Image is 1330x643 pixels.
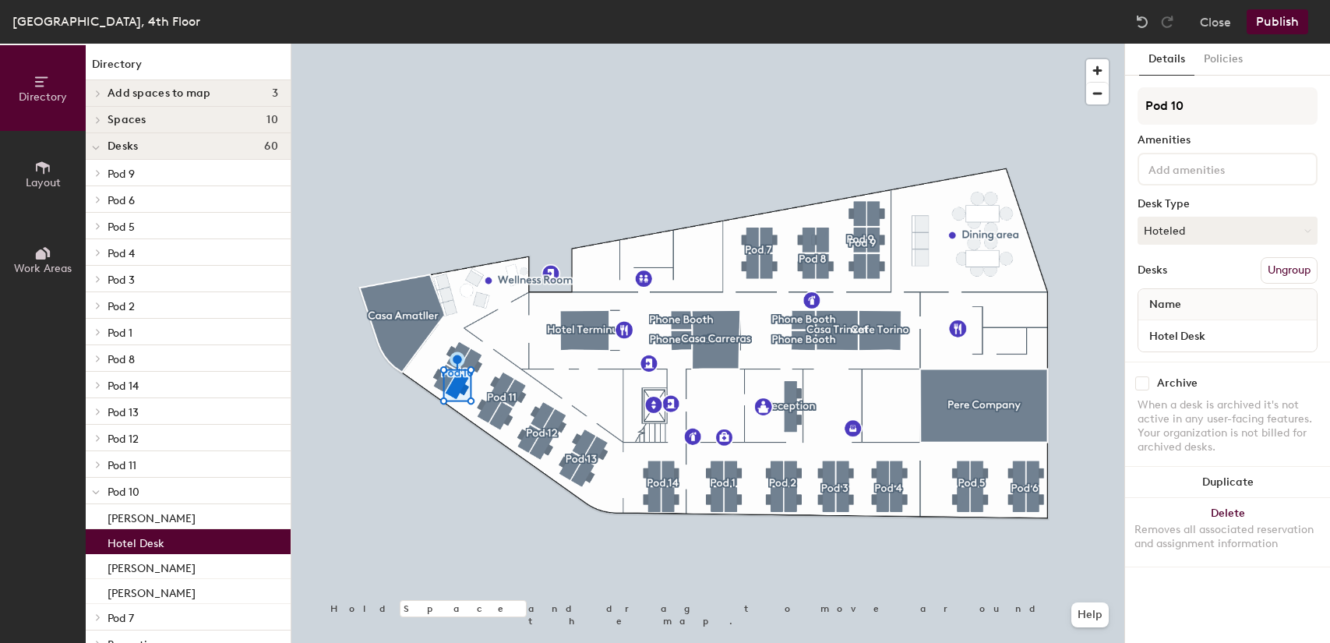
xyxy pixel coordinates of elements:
span: Pod 11 [108,459,136,472]
button: Publish [1247,9,1308,34]
span: Pod 5 [108,221,135,234]
span: Work Areas [14,262,72,275]
span: Pod 3 [108,274,135,287]
button: Policies [1194,44,1252,76]
span: Pod 10 [108,486,139,499]
span: 60 [264,140,278,153]
button: Duplicate [1125,467,1330,498]
span: 3 [272,87,278,100]
button: DeleteRemoves all associated reservation and assignment information [1125,498,1330,567]
div: Desks [1138,264,1167,277]
span: Layout [26,176,61,189]
button: Hoteled [1138,217,1318,245]
span: Desks [108,140,138,153]
img: Undo [1134,14,1150,30]
span: Pod 7 [108,612,134,625]
button: Ungroup [1261,257,1318,284]
h1: Directory [86,56,291,80]
img: Redo [1159,14,1175,30]
span: Pod 14 [108,380,139,393]
p: [PERSON_NAME] [108,507,196,525]
span: Pod 13 [108,406,139,419]
button: Close [1200,9,1231,34]
span: Directory [19,90,67,104]
span: Name [1141,291,1189,319]
span: Pod 2 [108,300,135,313]
div: Desk Type [1138,198,1318,210]
span: Pod 6 [108,194,135,207]
span: Pod 1 [108,327,132,340]
span: Spaces [108,114,146,126]
div: Archive [1157,377,1198,390]
div: [GEOGRAPHIC_DATA], 4th Floor [12,12,200,31]
span: 10 [266,114,278,126]
div: Removes all associated reservation and assignment information [1134,523,1321,551]
span: Add spaces to map [108,87,211,100]
input: Unnamed desk [1141,325,1314,347]
input: Add amenities [1145,159,1286,178]
p: Hotel Desk [108,532,164,550]
span: Pod 4 [108,247,135,260]
p: [PERSON_NAME] [108,582,196,600]
span: Pod 8 [108,353,135,366]
button: Details [1139,44,1194,76]
p: [PERSON_NAME] [108,557,196,575]
div: Amenities [1138,134,1318,147]
button: Help [1071,602,1109,627]
div: When a desk is archived it's not active in any user-facing features. Your organization is not bil... [1138,398,1318,454]
span: Pod 9 [108,168,135,181]
span: Pod 12 [108,433,139,446]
